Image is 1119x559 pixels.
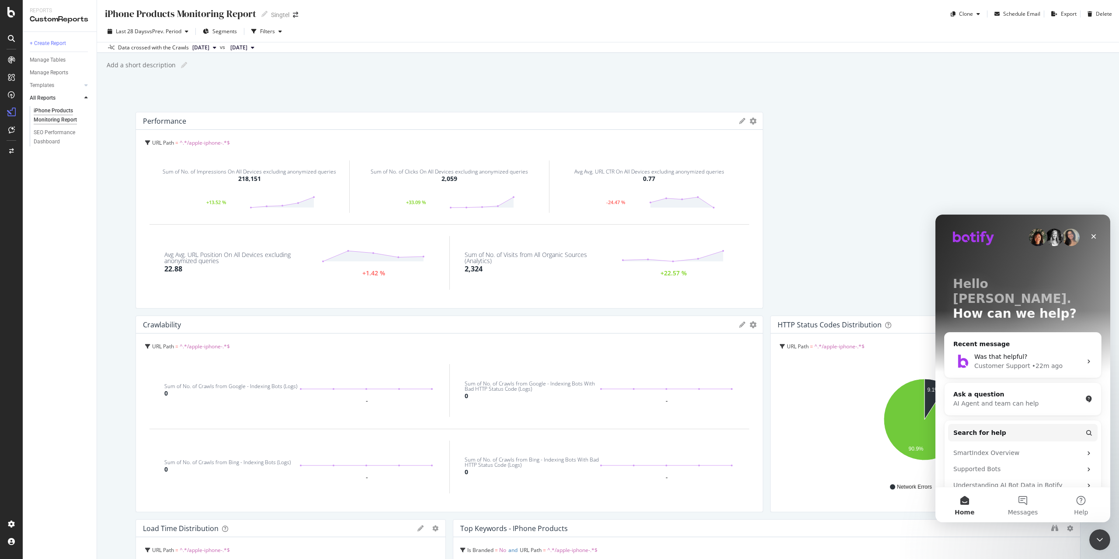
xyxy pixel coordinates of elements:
span: = [175,139,178,146]
div: 0 [164,465,168,474]
button: Clone [947,7,983,21]
div: Top Keywords - iPhone Products [460,524,568,533]
div: 22.88 [164,264,182,274]
div: SEO Performance Dashboard [34,128,84,146]
div: Sum of No. of Crawls from Bing - Indexing Bots (Logs) [164,460,291,465]
div: Sum of No. of Impressions On All Devices excluding anonymized queries [163,169,336,174]
button: Schedule Email [991,7,1040,21]
span: ^.*/apple-iphone-.*$ [180,546,230,554]
span: URL Path [152,139,174,146]
div: binoculars [1051,524,1058,531]
div: Manage Reports [30,68,68,77]
iframe: Intercom live chat [1089,529,1110,550]
span: and [508,546,518,554]
div: 0 [465,468,468,476]
i: Edit report name [261,11,268,17]
span: Network Errors [897,483,932,491]
div: 0 [164,389,168,398]
div: Delete [1096,10,1112,17]
div: All Reports [30,94,56,103]
div: A chart. [778,374,1071,475]
div: Sum of No. of Crawls from Google - Indexing Bots With Bad HTTP Status Code (Logs) [465,381,599,392]
div: Load Time Distribution [143,524,219,533]
div: Singtel [271,10,289,19]
button: Filters [248,24,285,38]
div: +1.42 % [348,271,400,276]
button: [DATE] [189,42,220,53]
div: +13.52 % [183,200,250,205]
button: Export [1048,7,1077,21]
span: URL Path [787,343,809,350]
div: -24.47 % [583,200,649,205]
span: ^.*/apple-iphone-.*$ [180,343,230,350]
button: Last 28 DaysvsPrev. Period [104,24,192,38]
div: iPhone Products Monitoring Report [104,7,256,21]
div: Clone [959,10,973,17]
div: gear [750,118,757,124]
a: Templates [30,81,82,90]
span: vs [220,43,227,51]
div: arrow-right-arrow-left [293,12,298,18]
div: Avg Avg. URL Position On All Devices excluding anonymized queries [164,252,313,264]
div: +33.09 % [383,200,449,205]
span: ^.*/apple-iphone-.*$ [180,139,230,146]
div: HTTP Status Codes Distribution [778,320,882,329]
span: URL Path [520,546,542,554]
span: 2025 Aug. 3rd [230,44,247,52]
div: 2,059 [441,174,457,183]
div: Sum of No. of Crawls from Bing - Indexing Bots With Bad HTTP Status Code (Logs) [465,457,599,468]
text: 90.9% [909,446,924,452]
div: Export [1061,10,1077,17]
span: Last 28 Days [116,28,147,35]
button: Segments [199,24,240,38]
a: Manage Reports [30,68,90,77]
div: - [366,475,368,480]
span: Segments [212,28,237,35]
div: +22.57 % [648,271,700,276]
button: [DATE] [227,42,258,53]
div: 2,324 [465,264,483,274]
span: URL Path [152,343,174,350]
span: = [175,343,178,350]
a: iPhone Products Monitoring Report [34,106,90,125]
div: Manage Tables [30,56,66,65]
span: = [810,343,813,350]
div: Performance [143,117,186,125]
div: PerformancegeargearURL Path = ^.*/apple-iphone-.*$Sum of No. of Impressions On All Devices exclud... [136,112,763,309]
span: vs Prev. Period [147,28,181,35]
div: 0.77 [643,174,655,183]
div: Sum of No. of Crawls from Google - Indexing Bots (Logs) [164,384,297,389]
div: Sum of No. of Clicks On All Devices excluding anonymized queries [371,169,528,174]
div: CrawlabilitygeargearURL Path = ^.*/apple-iphone-.*$Sum of No. of Crawls from Google - Indexing Bo... [136,316,763,512]
span: Is Branded [467,546,493,554]
div: iPhone Products Monitoring Report [34,106,85,125]
div: + Create Report [30,39,66,48]
div: Crawlability [143,320,181,329]
div: 0 [465,392,468,400]
span: = [543,546,546,554]
div: gear [432,525,438,531]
